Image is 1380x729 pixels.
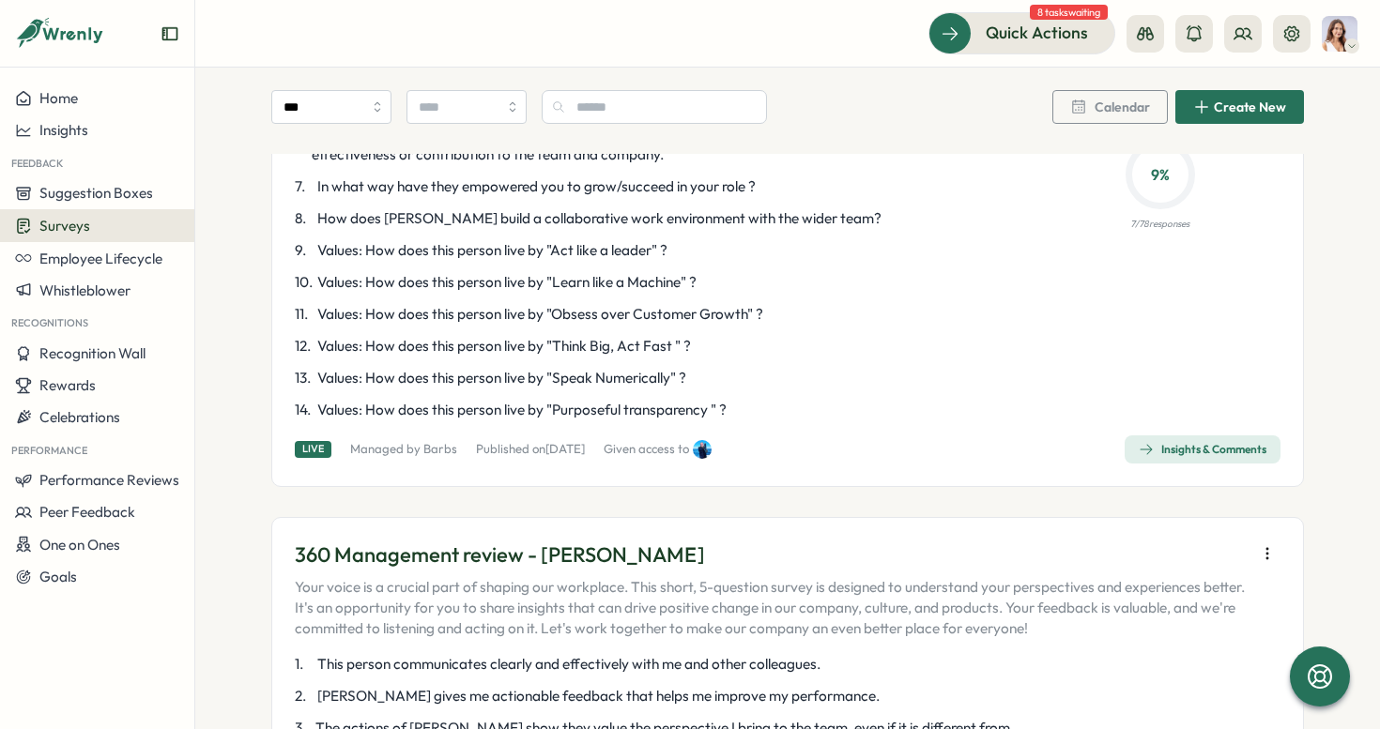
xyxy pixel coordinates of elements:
span: Values: How does this person live by "Act like a leader" ? [317,240,667,261]
span: Goals [39,568,77,585]
p: 360 Management review - [PERSON_NAME] [295,540,1247,570]
button: Create New [1175,90,1304,124]
span: Values: How does this person live by "Speak Numerically" ? [317,368,686,388]
p: Published on [476,441,585,458]
p: 9 % [1131,163,1189,187]
span: 12 . [295,336,314,357]
span: Peer Feedback [39,503,135,521]
span: Values: How does this person live by "Obsess over Customer Growth" ? [317,304,763,325]
button: Calendar [1052,90,1168,124]
span: 9 . [295,240,314,261]
span: Employee Lifecycle [39,250,162,267]
span: Surveys [39,217,90,235]
span: This person communicates clearly and effectively with me and other colleagues. [317,654,820,675]
img: Barbs [1322,16,1357,52]
span: In what way have they empowered you to grow/succeed in your role ? [317,176,756,197]
span: Rewards [39,376,96,394]
p: Managed by [350,441,457,458]
span: Insights [39,121,88,139]
span: Recognition Wall [39,344,146,362]
span: 2 . [295,686,314,706]
span: 10 . [295,272,314,293]
span: 8 tasks waiting [1030,5,1108,20]
span: Performance Reviews [39,471,179,489]
button: Insights & Comments [1125,435,1280,463]
span: Values: How does this person live by "Think Big, Act Fast " ? [317,336,691,357]
p: Your voice is a crucial part of shaping our workplace. This short, 5-question survey is designed ... [295,577,1247,639]
span: 7 . [295,176,314,197]
span: Create New [1214,100,1286,114]
span: Values: How does this person live by "Learn like a Machine" ? [317,272,697,293]
span: 1 . [295,654,314,675]
span: One on Ones [39,536,120,554]
button: Expand sidebar [161,24,179,43]
span: [DATE] [545,441,585,456]
p: Given access to [604,441,689,458]
span: Home [39,89,78,107]
span: 11 . [295,304,314,325]
div: Insights & Comments [1139,442,1266,457]
p: 7 / 78 responses [1130,217,1189,232]
span: Celebrations [39,408,120,426]
span: Suggestion Boxes [39,184,153,202]
span: 8 . [295,208,314,229]
span: Values: How does this person live by "Purposeful transparency " ? [317,400,727,420]
span: 13 . [295,368,314,388]
span: [PERSON_NAME] gives me actionable feedback that helps me improve my performance. [317,686,880,706]
span: Whistleblower [39,281,130,299]
span: How does [PERSON_NAME] build a collaborative work environment with the wider team? [317,208,882,229]
span: 14 . [295,400,314,420]
span: Calendar [1095,100,1150,114]
a: Barbs [423,441,457,456]
img: Henry Innis [693,440,712,459]
div: Live [295,441,331,457]
button: Quick Actions [928,12,1115,53]
span: Quick Actions [986,21,1088,45]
